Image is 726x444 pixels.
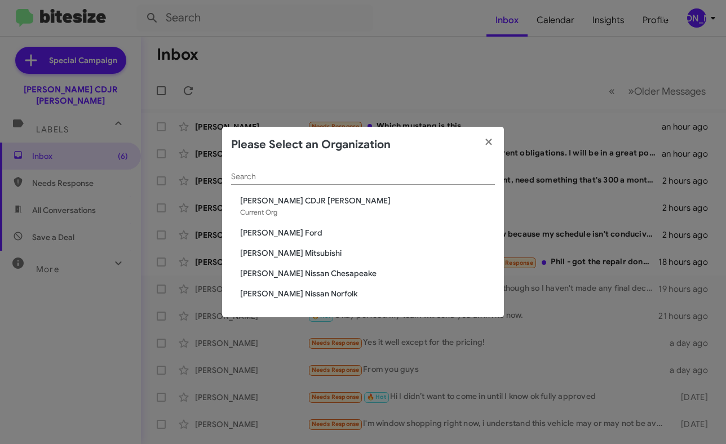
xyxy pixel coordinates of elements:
span: [PERSON_NAME] CDJR [PERSON_NAME] [240,195,495,206]
span: [PERSON_NAME] Nissan Norfolk [240,288,495,299]
span: [PERSON_NAME] Mitsubishi [240,247,495,259]
span: [PERSON_NAME] Nissan Chesapeake [240,268,495,279]
h2: Please Select an Organization [231,136,391,154]
span: [PERSON_NAME] Ford [240,227,495,238]
span: Current Org [240,208,277,216]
